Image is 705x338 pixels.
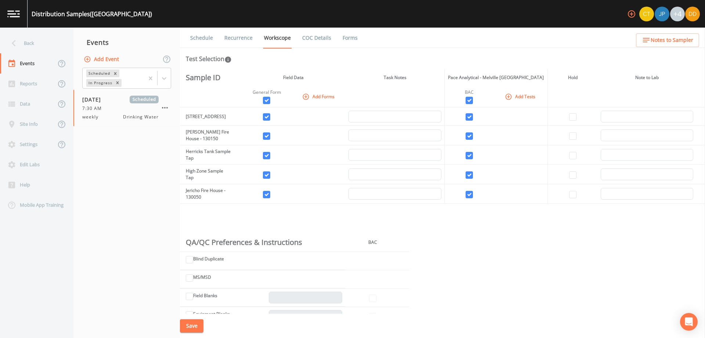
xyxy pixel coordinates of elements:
span: Scheduled [130,96,159,103]
button: Add Forms [301,90,337,103]
div: Open Intercom Messenger [680,313,698,331]
img: 7f2cab73c0e50dc3fbb7023805f649db [639,7,654,21]
div: Joshua gere Paul [654,7,670,21]
div: +4 [670,7,685,21]
a: [DATE]Scheduled7:30 AMweeklyDrinking Water [73,90,180,127]
span: [DATE] [82,96,106,103]
div: Scheduled [86,70,111,77]
span: weekly [82,114,103,120]
div: In Progress [86,79,113,87]
img: logo [7,10,20,17]
th: Pace Analytical - Melville [GEOGRAPHIC_DATA] [444,69,547,86]
th: Task Notes [346,69,444,86]
th: Note to Lab [598,69,696,86]
a: Forms [341,28,359,48]
th: BAC [345,233,400,252]
button: Notes to Sampler [636,33,699,47]
button: Save [180,319,203,333]
button: Add Event [82,53,122,66]
div: Remove In Progress [113,79,122,87]
span: 7:30 AM [82,105,106,112]
td: Jericho Fire House - 130050 [180,184,234,204]
img: 41241ef155101aa6d92a04480b0d0000 [655,7,669,21]
div: Remove Scheduled [111,70,119,77]
th: Field Data [241,69,346,86]
a: Recurrence [223,28,254,48]
td: Herricks Tank Sample Tap [180,145,234,165]
div: Chris Tobin [639,7,654,21]
td: [PERSON_NAME] Fire House - 130150 [180,126,234,145]
th: Sample ID [180,69,234,86]
div: BAC [448,89,492,96]
a: COC Details [301,28,332,48]
th: Hold [548,69,598,86]
img: 7d98d358f95ebe5908e4de0cdde0c501 [685,7,700,21]
th: QA/QC Preferences & Instructions [180,233,345,252]
td: [STREET_ADDRESS] [180,107,234,126]
label: Blind Duplicate [193,256,224,262]
svg: In this section you'll be able to select the analytical test to run, based on the media type, and... [224,56,232,63]
label: MS/MSD [193,274,211,281]
div: Distribution Samples ([GEOGRAPHIC_DATA]) [32,10,152,18]
button: Add Tests [503,90,538,103]
span: Drinking Water [123,114,159,120]
td: High Zone Sample Tap [180,165,234,184]
div: General Form [244,89,289,96]
a: Workscope [263,28,292,49]
span: Notes to Sampler [651,36,693,45]
div: Events [73,33,180,51]
a: Schedule [189,28,214,48]
label: Field Blanks [193,292,217,299]
label: Equipment Blanks [193,311,230,317]
div: Test Selection [186,54,232,63]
